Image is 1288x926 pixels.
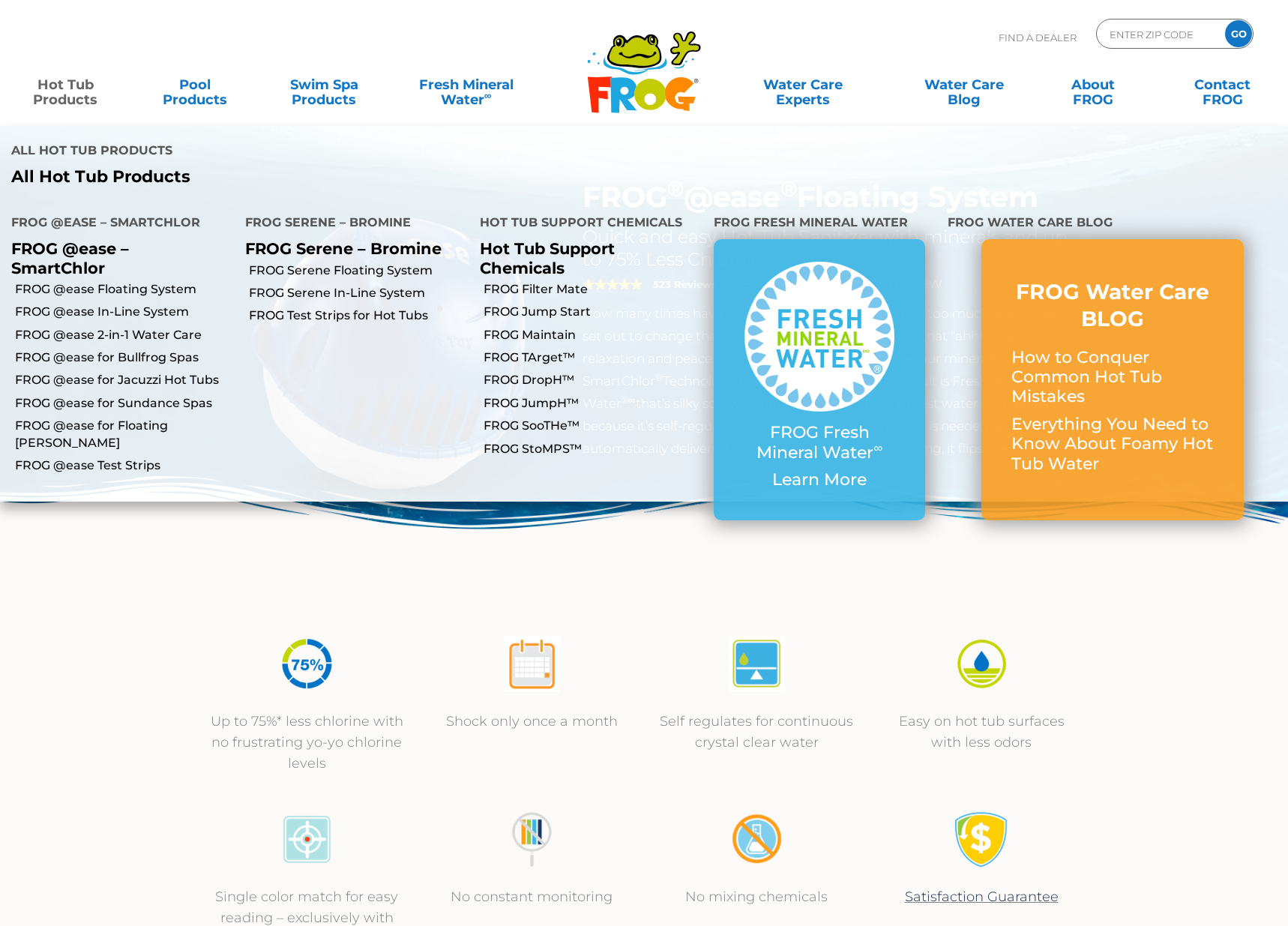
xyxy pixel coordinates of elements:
p: Easy on hot tub surfaces with less odors [884,711,1079,753]
input: Zip Code Form [1108,23,1209,45]
sup: ∞ [873,440,882,455]
p: Shock only once a month [434,711,629,732]
img: icon-atease-75percent-less [279,636,335,692]
p: FROG @ease – SmartChlor [11,239,223,277]
a: FROG Water Care BLOG How to Conquer Common Hot Tub Mistakes Everything You Need to Know About Foa... [1011,278,1214,481]
p: Up to 75%* less chlorine with no frustrating yo-yo chlorine levels [209,711,404,774]
a: FROG Serene In-Line System [249,285,468,301]
p: Learn More [744,470,895,490]
a: FROG SooTHe™ [484,418,702,434]
p: Everything You Need to Know About Foamy Hot Tub Water [1011,415,1214,474]
a: Fresh MineralWater∞ [403,70,529,100]
a: ContactFROG [1173,70,1273,100]
a: FROG @ease for Jacuzzi Hot Tubs [15,372,234,388]
img: icon-atease-color-match [279,811,335,868]
a: FROG Maintain [484,327,702,343]
a: FROG Jump Start [484,304,702,320]
a: FROG TArget™ [484,349,702,366]
p: Self regulates for continuous crystal clear water [659,711,854,753]
h3: FROG Water Care BLOG [1011,278,1214,333]
a: FROG Fresh Mineral Water∞ Learn More [744,262,895,497]
a: AboutFROG [1043,70,1143,100]
a: Hot Tub Support Chemicals [480,239,615,277]
a: FROG @ease In-Line System [15,304,234,320]
a: Hot TubProducts [15,70,115,100]
img: Satisfaction Guarantee Icon [954,811,1010,868]
a: FROG Filter Mate [484,281,702,298]
a: FROG @ease Floating System [15,281,234,298]
a: FROG @ease for Bullfrog Spas [15,349,234,366]
img: no-constant-monitoring1 [504,811,560,868]
a: FROG StoMPS™ [484,441,702,457]
img: icon-atease-easy-on [954,636,1010,692]
a: PoolProducts [145,70,245,100]
a: FROG @ease 2-in-1 Water Care [15,327,234,343]
p: FROG Fresh Mineral Water [744,423,895,463]
a: All Hot Tub Products [11,167,633,187]
p: FROG Serene – Bromine [245,239,457,258]
h4: FROG Fresh Mineral Water [714,209,925,239]
a: Water CareBlog [914,70,1014,100]
a: FROG @ease for Floating [PERSON_NAME] [15,418,234,451]
p: No mixing chemicals [659,886,854,907]
img: atease-icon-self-regulates [729,636,785,692]
h4: Hot Tub Support Chemicals [480,209,691,239]
a: Water CareExperts [721,70,885,100]
h4: FROG Serene – Bromine [245,209,457,239]
input: GO [1225,20,1252,47]
a: Swim SpaProducts [274,70,374,100]
a: Satisfaction Guarantee [905,889,1059,905]
p: Find A Dealer [999,19,1077,56]
a: FROG @ease for Sundance Spas [15,395,234,412]
h4: FROG @ease – SmartChlor [11,209,223,239]
p: How to Conquer Common Hot Tub Mistakes [1011,348,1214,407]
a: FROG @ease Test Strips [15,457,234,474]
img: atease-icon-shock-once [504,636,560,692]
a: FROG Serene Floating System [249,262,468,279]
img: no-mixing1 [729,811,785,868]
h4: All Hot Tub Products [11,137,633,167]
a: FROG JumpH™ [484,395,702,412]
a: FROG DropH™ [484,372,702,388]
p: No constant monitoring [434,886,629,907]
sup: ∞ [484,89,492,101]
h4: FROG Water Care Blog [948,209,1277,239]
a: FROG Test Strips for Hot Tubs [249,307,468,324]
